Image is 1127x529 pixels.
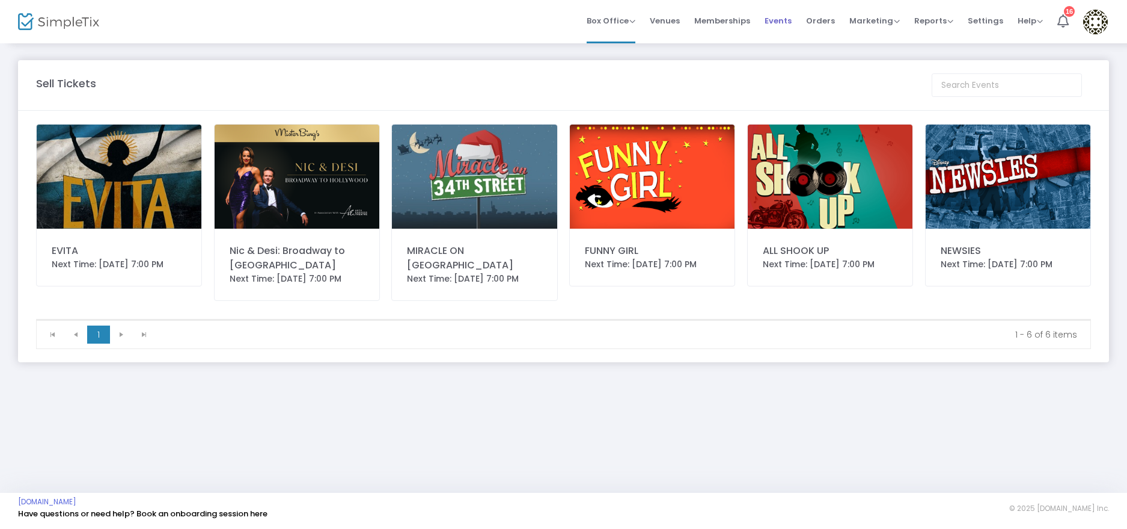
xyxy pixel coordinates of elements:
div: NEWSIES [941,244,1075,258]
a: Have questions or need help? Book an onboarding session here [18,508,267,519]
span: Settings [968,5,1003,36]
div: ALL SHOOK UP [763,244,897,258]
div: 16 [1064,6,1075,17]
input: Search Events [932,73,1082,97]
kendo-pager-info: 1 - 6 of 6 items [164,329,1077,341]
img: CarlosFranco-2025-03-2022.08.18-AETNewsiesHome.png [926,125,1090,229]
img: CarlosFranco-EvitaAET202526Home.jpg [37,125,201,229]
span: Reports [914,15,953,26]
div: Next Time: [DATE] 7:00 PM [230,273,364,285]
m-panel-title: Sell Tickets [36,75,96,91]
div: Next Time: [DATE] 7:00 PM [941,258,1075,271]
span: Box Office [587,15,635,26]
span: Marketing [849,15,900,26]
div: Next Time: [DATE] 7:00 PM [585,258,719,271]
div: Data table [37,320,1090,320]
span: Memberships [694,5,750,36]
div: MIRACLE ON [GEOGRAPHIC_DATA] [407,244,542,273]
span: Orders [806,5,835,36]
img: CarlosFranco-AETFunnyGirlHome.png [570,125,735,229]
span: Page 1 [87,326,110,344]
img: CarlosFranco-Miracleon34thStreetAET202526Home.jpg [392,125,557,229]
div: Next Time: [DATE] 7:00 PM [407,273,542,285]
img: 638949469131700477NicandDesiSimpleTix.png [215,125,379,229]
div: Next Time: [DATE] 7:00 PM [763,258,897,271]
span: Events [765,5,792,36]
div: Nic & Desi: Broadway to [GEOGRAPHIC_DATA] [230,244,364,273]
span: Venues [650,5,680,36]
span: © 2025 [DOMAIN_NAME] Inc. [1009,504,1109,513]
div: Next Time: [DATE] 7:00 PM [52,258,186,271]
img: CarlosFranco-AETAllShoockUpHome.png [748,125,912,229]
div: EVITA [52,244,186,258]
a: [DOMAIN_NAME] [18,497,76,507]
span: Help [1018,15,1043,26]
div: FUNNY GIRL [585,244,719,258]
